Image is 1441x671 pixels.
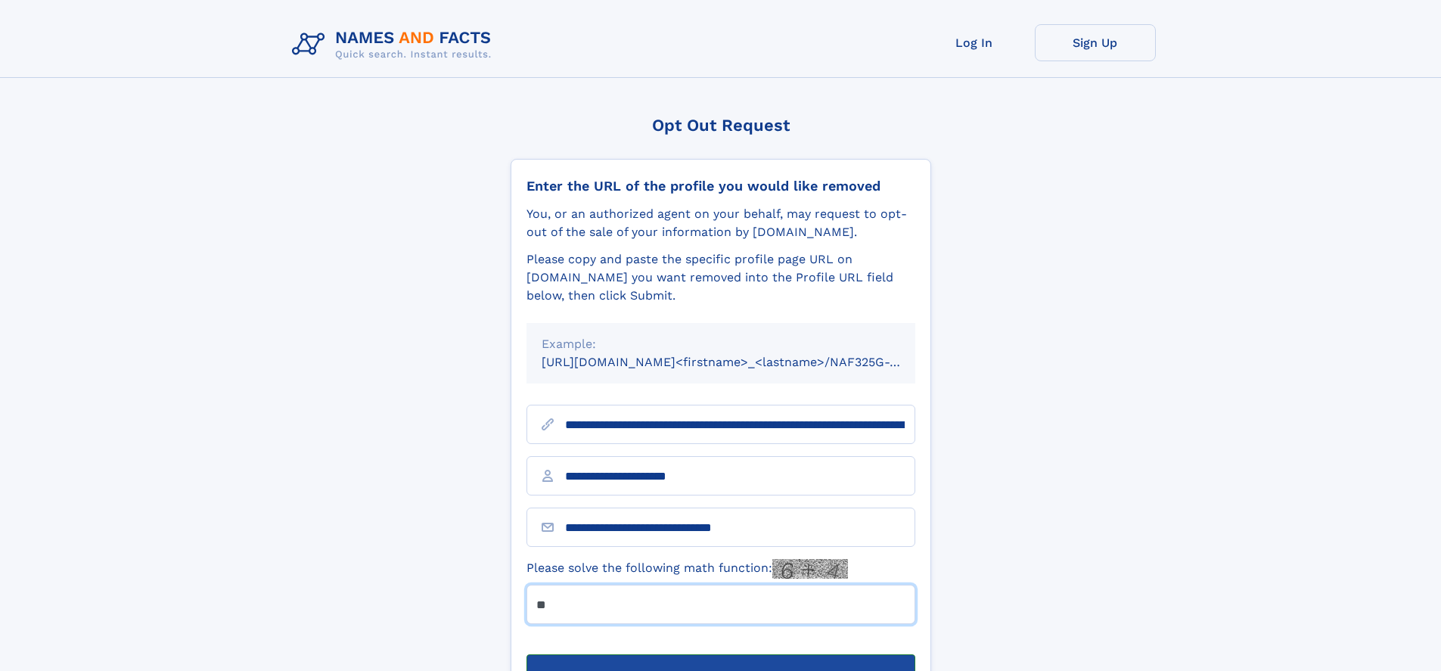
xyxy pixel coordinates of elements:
div: Opt Out Request [511,116,931,135]
div: Please copy and paste the specific profile page URL on [DOMAIN_NAME] you want removed into the Pr... [526,250,915,305]
div: You, or an authorized agent on your behalf, may request to opt-out of the sale of your informatio... [526,205,915,241]
div: Enter the URL of the profile you would like removed [526,178,915,194]
img: Logo Names and Facts [286,24,504,65]
a: Sign Up [1035,24,1156,61]
div: Example: [542,335,900,353]
small: [URL][DOMAIN_NAME]<firstname>_<lastname>/NAF325G-xxxxxxxx [542,355,944,369]
label: Please solve the following math function: [526,559,848,579]
a: Log In [914,24,1035,61]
